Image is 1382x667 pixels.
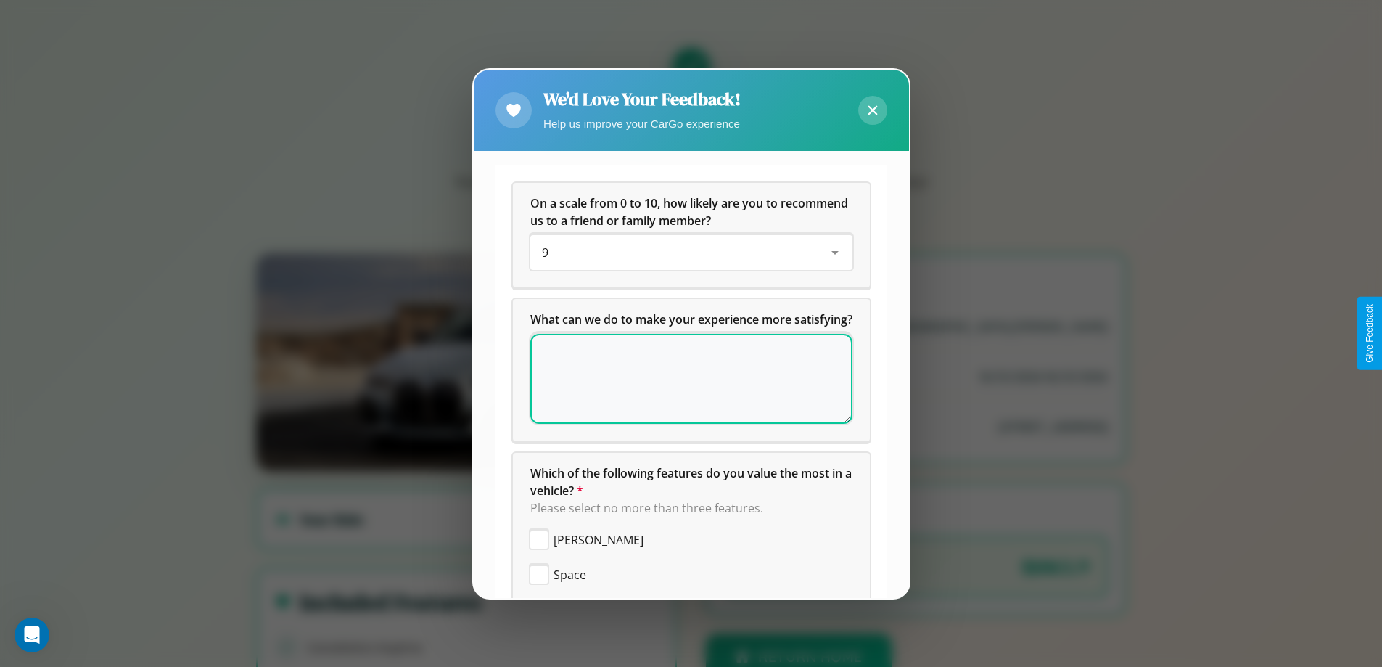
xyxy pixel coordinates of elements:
span: [PERSON_NAME] [554,531,643,549]
iframe: Intercom live chat [15,618,49,652]
span: On a scale from 0 to 10, how likely are you to recommend us to a friend or family member? [530,195,851,229]
div: Give Feedback [1365,304,1375,363]
span: What can we do to make your experience more satisfying? [530,311,852,327]
span: Space [554,566,586,584]
h2: We'd Love Your Feedback! [543,87,741,111]
div: On a scale from 0 to 10, how likely are you to recommend us to a friend or family member? [513,183,870,287]
span: Please select no more than three features. [530,500,763,516]
span: 9 [542,245,548,261]
span: Which of the following features do you value the most in a vehicle? [530,465,855,499]
div: On a scale from 0 to 10, how likely are you to recommend us to a friend or family member? [530,235,852,270]
p: Help us improve your CarGo experience [543,114,741,134]
h5: On a scale from 0 to 10, how likely are you to recommend us to a friend or family member? [530,195,852,229]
